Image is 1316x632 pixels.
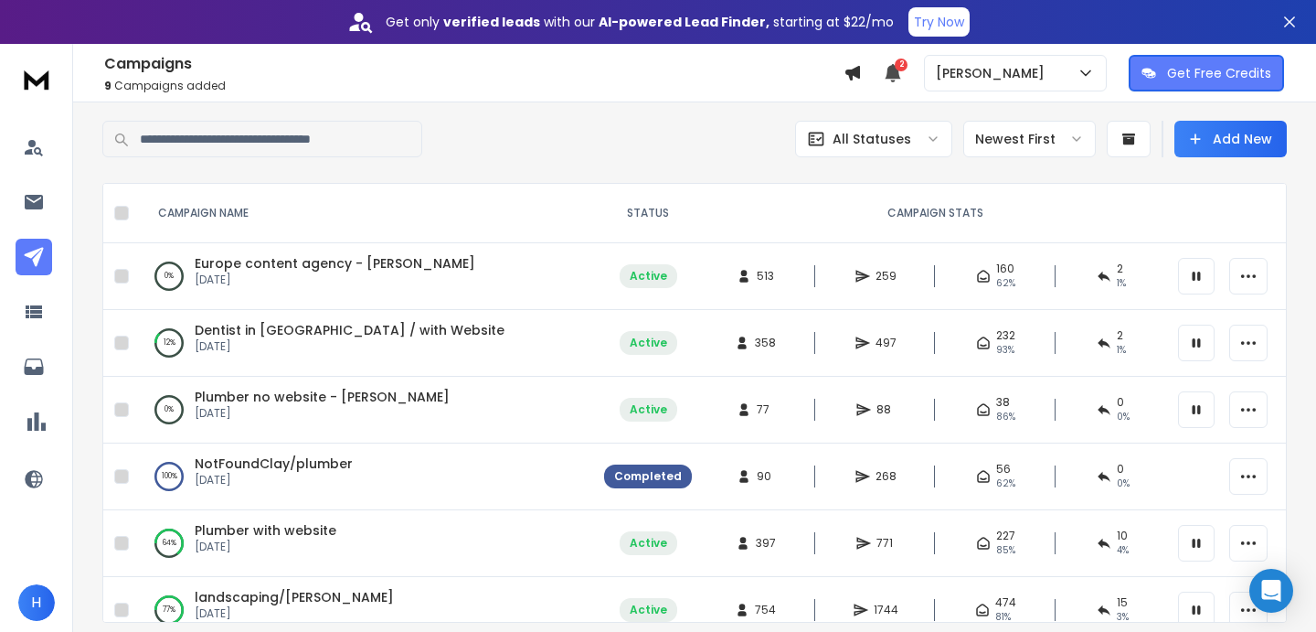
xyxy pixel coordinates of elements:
[18,584,55,621] button: H
[995,595,1016,610] span: 474
[1117,595,1128,610] span: 15
[963,121,1096,157] button: Newest First
[599,13,769,31] strong: AI-powered Lead Finder,
[630,603,667,617] div: Active
[136,510,593,577] td: 64%Plumber with website[DATE]
[104,79,844,93] p: Campaigns added
[195,321,504,339] a: Dentist in [GEOGRAPHIC_DATA] / with Website
[995,610,1011,625] span: 81 %
[876,336,897,350] span: 497
[996,410,1015,424] span: 86 %
[1249,569,1293,613] div: Open Intercom Messenger
[1117,610,1129,625] span: 3 %
[996,477,1015,491] span: 62 %
[755,603,776,617] span: 754
[18,62,55,96] img: logo
[443,13,540,31] strong: verified leads
[1174,121,1287,157] button: Add New
[195,540,336,554] p: [DATE]
[833,130,911,148] p: All Statuses
[630,536,667,551] div: Active
[1129,55,1284,91] button: Get Free Credits
[996,543,1015,558] span: 85 %
[1117,343,1126,358] span: 1 %
[996,529,1015,543] span: 227
[908,7,970,37] button: Try Now
[195,254,475,273] a: Europe content agency - [PERSON_NAME]
[195,339,504,354] p: [DATE]
[136,444,593,510] td: 100%NotFoundClay/plumber[DATE]
[1167,64,1271,82] p: Get Free Credits
[164,267,174,285] p: 0 %
[757,269,775,284] span: 513
[104,78,111,93] span: 9
[876,536,895,551] span: 771
[136,184,593,243] th: CAMPAIGN NAME
[195,406,450,421] p: [DATE]
[876,402,895,417] span: 88
[1117,543,1129,558] span: 4 %
[630,269,667,284] div: Active
[1117,410,1130,424] span: 0 %
[996,343,1014,358] span: 93 %
[136,377,593,444] td: 0%Plumber no website - [PERSON_NAME][DATE]
[1117,395,1124,410] span: 0
[755,336,776,350] span: 358
[162,467,177,486] p: 100 %
[996,395,1010,410] span: 38
[630,402,667,417] div: Active
[195,273,475,287] p: [DATE]
[996,262,1014,276] span: 160
[164,401,174,419] p: 0 %
[757,402,775,417] span: 77
[996,462,1011,477] span: 56
[614,469,682,484] div: Completed
[914,13,964,31] p: Try Now
[136,243,593,310] td: 0%Europe content agency - [PERSON_NAME][DATE]
[163,534,176,552] p: 64 %
[1117,328,1123,343] span: 2
[195,455,353,473] a: NotFoundClay/plumber
[136,310,593,377] td: 12%Dentist in [GEOGRAPHIC_DATA] / with Website[DATE]
[1117,477,1130,491] span: 0 %
[593,184,703,243] th: STATUS
[195,606,394,621] p: [DATE]
[195,521,336,540] a: Plumber with website
[630,336,667,350] div: Active
[164,334,175,352] p: 12 %
[1117,529,1128,543] span: 10
[1117,462,1124,477] span: 0
[703,184,1167,243] th: CAMPAIGN STATS
[756,536,776,551] span: 397
[195,473,353,487] p: [DATE]
[876,269,897,284] span: 259
[936,64,1052,82] p: [PERSON_NAME]
[195,588,394,606] a: landscaping/[PERSON_NAME]
[1117,276,1126,291] span: 1 %
[876,469,897,484] span: 268
[874,603,898,617] span: 1744
[195,388,450,406] a: Plumber no website - [PERSON_NAME]
[1117,262,1123,276] span: 2
[757,469,775,484] span: 90
[163,601,175,619] p: 77 %
[996,276,1015,291] span: 62 %
[386,13,894,31] p: Get only with our starting at $22/mo
[996,328,1015,343] span: 232
[104,53,844,75] h1: Campaigns
[895,59,907,71] span: 2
